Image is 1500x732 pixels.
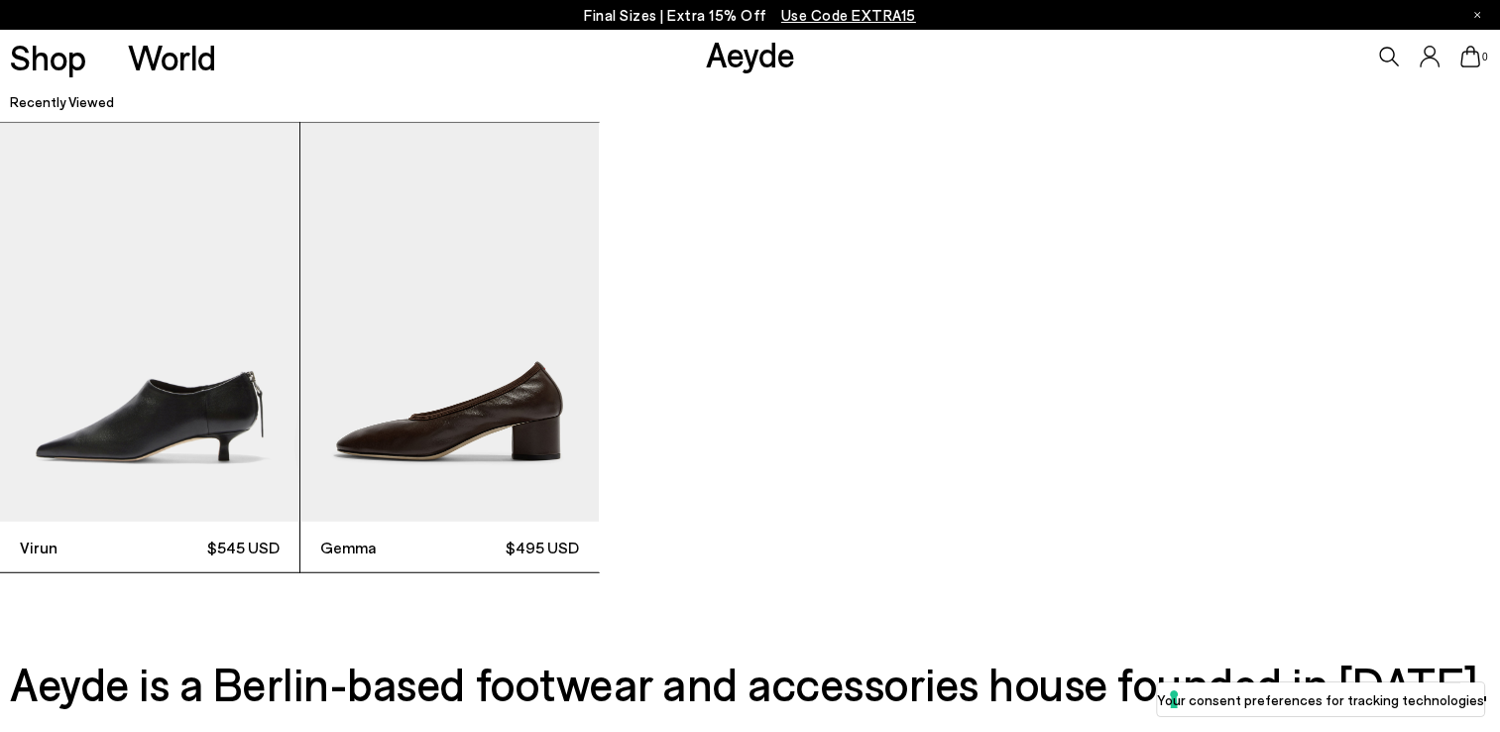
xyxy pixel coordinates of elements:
[1460,46,1480,67] a: 0
[300,123,600,571] a: Gemma $495 USD
[300,123,600,522] img: Gemma Block Heel Pumps
[10,40,86,74] a: Shop
[781,6,916,24] span: Navigate to /collections/ss25-final-sizes
[320,536,450,559] span: Gemma
[449,535,579,559] span: $495 USD
[150,535,280,559] span: $545 USD
[1157,689,1484,710] label: Your consent preferences for tracking technologies
[705,33,794,74] a: Aeyde
[300,122,601,572] div: 2 / 2
[1480,52,1490,62] span: 0
[128,40,216,74] a: World
[10,656,1489,710] h3: Aeyde is a Berlin-based footwear and accessories house founded in [DATE].
[584,3,916,28] p: Final Sizes | Extra 15% Off
[20,536,150,559] span: Virun
[10,92,114,112] h2: Recently Viewed
[1157,682,1484,716] button: Your consent preferences for tracking technologies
